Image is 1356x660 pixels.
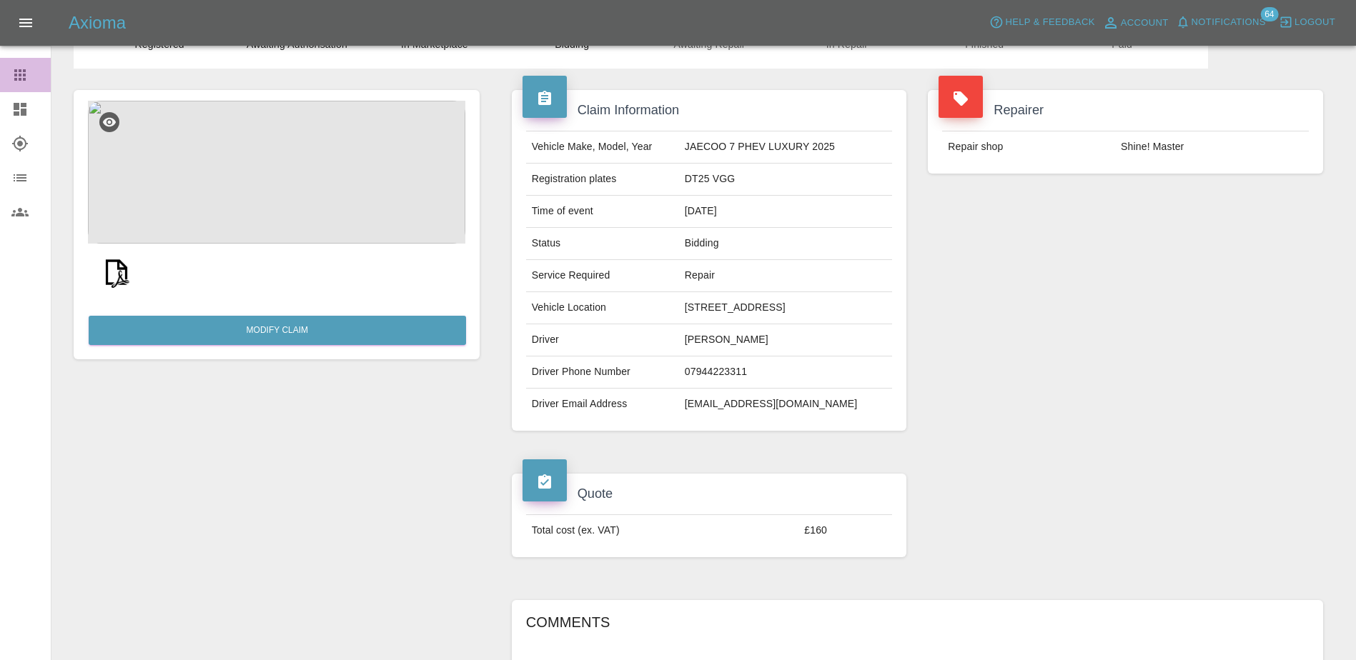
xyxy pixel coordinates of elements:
td: Total cost (ex. VAT) [526,515,799,546]
td: Service Required [526,260,679,292]
a: Modify Claim [89,316,466,345]
td: £160 [798,515,892,546]
span: Logout [1295,14,1335,31]
h5: Axioma [69,11,126,34]
button: Open drawer [9,6,43,40]
td: Shine! Master [1115,131,1309,163]
td: Status [526,228,679,260]
td: [DATE] [679,196,893,228]
span: Account [1121,15,1169,31]
td: DT25 VGG [679,164,893,196]
td: Repair shop [942,131,1115,163]
td: [EMAIL_ADDRESS][DOMAIN_NAME] [679,389,893,420]
button: Help & Feedback [986,11,1098,34]
td: [PERSON_NAME] [679,324,893,356]
td: 07944223311 [679,356,893,389]
button: Notifications [1172,11,1270,34]
button: Logout [1275,11,1339,34]
h4: Quote [523,484,896,504]
h4: Claim Information [523,101,896,120]
td: Driver [526,324,679,356]
td: Time of event [526,196,679,228]
td: Repair [679,260,893,292]
span: Notifications [1192,14,1266,31]
a: Account [1099,11,1172,34]
td: Vehicle Make, Model, Year [526,131,679,164]
span: Help & Feedback [1005,14,1094,31]
td: [STREET_ADDRESS] [679,292,893,324]
td: Registration plates [526,164,679,196]
td: Bidding [679,228,893,260]
h4: Repairer [939,101,1312,120]
img: 68d69459929e8989e68bf960 [94,249,139,295]
h6: Comments [526,611,1309,634]
td: Driver Email Address [526,389,679,420]
td: Driver Phone Number [526,356,679,389]
td: JAECOO 7 PHEV LUXURY 2025 [679,131,893,164]
td: Vehicle Location [526,292,679,324]
img: 20402cb1-a391-4ff4-9b39-e773525ceec3 [88,101,465,244]
span: 64 [1260,7,1278,21]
